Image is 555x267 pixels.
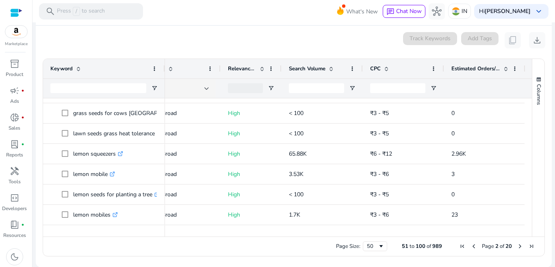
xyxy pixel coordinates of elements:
[5,26,27,38] img: amazon.svg
[370,191,389,198] span: ₹3 - ₹5
[73,145,123,162] p: lemon squeezers
[228,125,274,142] p: High
[432,243,442,250] span: 989
[228,206,274,223] p: High
[21,116,24,119] span: fiber_manual_record
[57,7,105,16] p: Press to search
[289,83,344,93] input: Search Volume Filter Input
[9,124,20,132] p: Sales
[10,193,20,203] span: code_blocks
[289,191,304,198] span: < 100
[459,243,466,250] div: First Page
[73,206,118,223] p: lemon mobiles
[21,89,24,92] span: fiber_manual_record
[151,85,158,91] button: Open Filter Menu
[451,170,455,178] span: 3
[73,186,160,203] p: lemon seeds for planting a tree
[228,186,274,203] p: High
[137,186,213,203] p: Extended Broad
[3,232,26,239] p: Resources
[289,65,325,72] span: Search Volume
[370,83,425,93] input: CPC Filter Input
[9,178,21,185] p: Tools
[73,125,162,142] p: lawn seeds grass heat tolerance
[396,7,422,15] span: Chat Now
[479,9,531,14] p: Hi
[485,7,531,15] b: [PERSON_NAME]
[137,105,213,122] p: Extended Broad
[289,170,304,178] span: 3.53K
[482,243,494,250] span: Page
[21,223,24,226] span: fiber_manual_record
[228,65,256,72] span: Relevance Score
[289,211,300,219] span: 1.7K
[432,7,442,16] span: hub
[370,130,389,137] span: ₹3 - ₹5
[451,109,455,117] span: 0
[268,85,274,91] button: Open Filter Menu
[21,143,24,146] span: fiber_manual_record
[370,150,392,158] span: ₹6 - ₹12
[10,166,20,176] span: handyman
[505,243,512,250] span: 20
[416,243,425,250] span: 100
[528,243,535,250] div: Last Page
[10,139,20,149] span: lab_profile
[228,166,274,182] p: High
[500,243,504,250] span: of
[367,243,378,250] div: 50
[370,109,389,117] span: ₹3 - ₹5
[137,145,213,162] p: Extended Broad
[10,113,20,122] span: donut_small
[386,8,395,16] span: chat
[451,130,455,137] span: 0
[451,211,458,219] span: 23
[430,85,437,91] button: Open Filter Menu
[346,4,378,19] span: What's New
[73,227,115,243] p: artificial grass
[383,5,425,18] button: chatChat Now
[289,150,307,158] span: 65.88K
[370,65,381,72] span: CPC
[451,150,466,158] span: 2.96K
[228,145,274,162] p: High
[137,206,213,223] p: Extended Broad
[46,7,55,16] span: search
[517,243,523,250] div: Next Page
[370,211,389,219] span: ₹3 - ₹6
[402,243,408,250] span: 51
[137,166,213,182] p: Extended Broad
[137,227,213,243] p: Extended Broad
[349,85,356,91] button: Open Filter Menu
[470,243,477,250] div: Previous Page
[50,83,146,93] input: Keyword Filter Input
[2,205,27,212] p: Developers
[451,65,500,72] span: Estimated Orders/Month
[10,220,20,230] span: book_4
[529,32,545,48] button: download
[534,7,544,16] span: keyboard_arrow_down
[535,84,542,105] span: Columns
[10,252,20,262] span: dark_mode
[10,86,20,96] span: campaign
[73,105,194,122] p: grass seeds for cows [GEOGRAPHIC_DATA]
[137,125,213,142] p: Extended Broad
[495,243,499,250] span: 2
[289,109,304,117] span: < 100
[6,71,23,78] p: Product
[336,243,360,250] div: Page Size:
[370,170,389,178] span: ₹3 - ₹6
[6,151,23,158] p: Reports
[532,35,542,45] span: download
[5,41,28,47] p: Marketplace
[73,166,115,182] p: lemon mobile
[363,241,387,251] div: Page Size
[410,243,414,250] span: to
[427,243,431,250] span: of
[50,65,73,72] span: Keyword
[228,227,274,243] p: High
[462,4,467,18] p: IN
[451,191,455,198] span: 0
[289,130,304,137] span: < 100
[10,98,19,105] p: Ads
